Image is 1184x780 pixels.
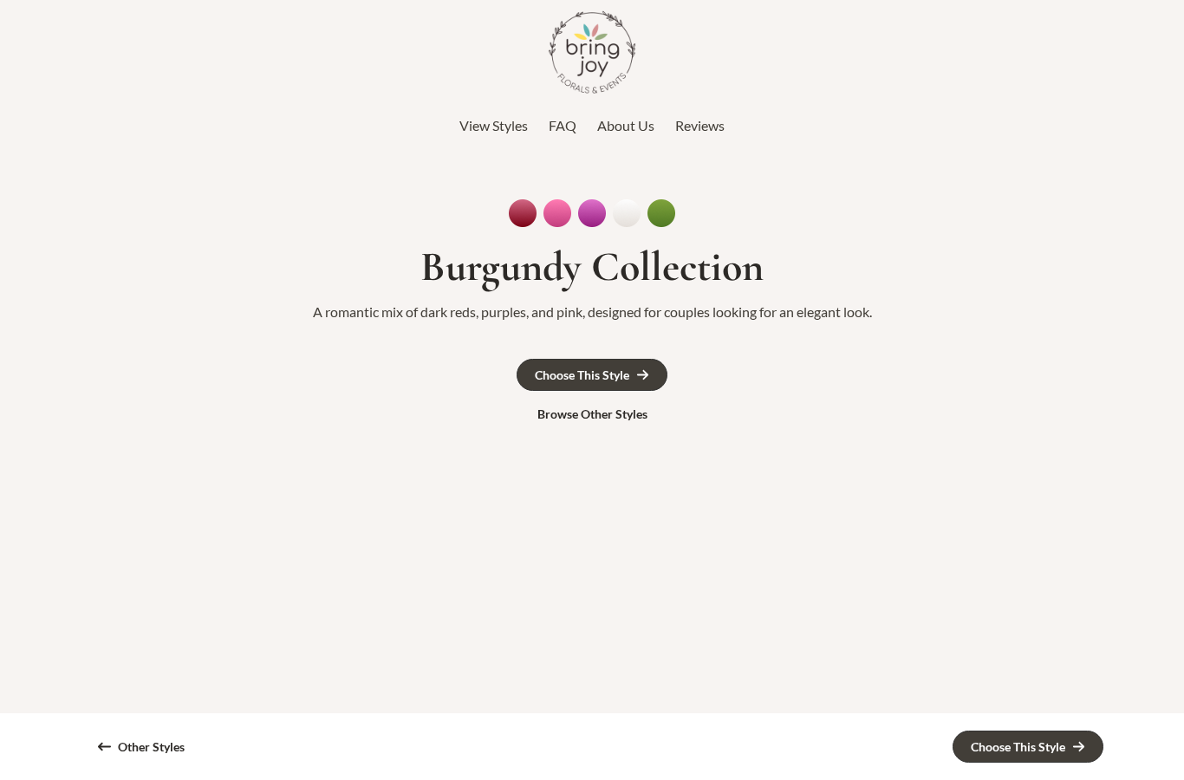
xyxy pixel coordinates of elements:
a: View Styles [459,113,528,139]
div: Choose This Style [535,369,629,381]
a: Choose This Style [953,731,1103,763]
a: Browse Other Styles [520,400,665,429]
div: Choose This Style [971,741,1065,753]
a: Other Styles [81,731,202,762]
span: FAQ [549,117,576,133]
div: Other Styles [118,741,185,753]
a: Reviews [675,113,725,139]
a: About Us [597,113,654,139]
a: FAQ [549,113,576,139]
span: View Styles [459,117,528,133]
nav: Top Header Menu [72,113,1112,139]
div: Browse Other Styles [537,408,647,420]
span: About Us [597,117,654,133]
a: Choose This Style [517,359,667,391]
span: Reviews [675,117,725,133]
